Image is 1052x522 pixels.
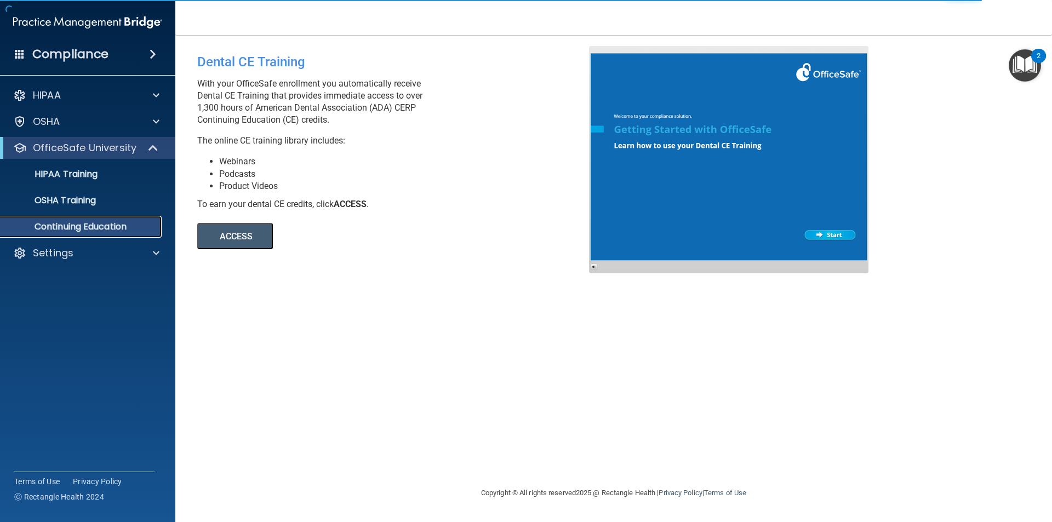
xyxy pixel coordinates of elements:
div: 2 [1037,56,1040,70]
p: With your OfficeSafe enrollment you automatically receive Dental CE Training that provides immedi... [197,78,597,126]
li: Podcasts [219,168,597,180]
div: Copyright © All rights reserved 2025 @ Rectangle Health | | [414,475,814,510]
li: Product Videos [219,180,597,192]
a: OfficeSafe University [13,141,159,154]
button: Open Resource Center, 2 new notifications [1009,49,1041,82]
span: Ⓒ Rectangle Health 2024 [14,491,104,502]
a: ACCESS [197,233,497,241]
p: OfficeSafe University [33,141,136,154]
div: Dental CE Training [197,46,597,78]
img: PMB logo [13,12,162,33]
p: Settings [33,246,73,260]
p: Continuing Education [7,221,157,232]
a: Terms of Use [14,476,60,487]
h4: Compliance [32,47,108,62]
p: The online CE training library includes: [197,135,597,147]
li: Webinars [219,156,597,168]
div: To earn your dental CE credits, click . [197,198,597,210]
p: OSHA Training [7,195,96,206]
a: Privacy Policy [73,476,122,487]
button: ACCESS [197,223,273,249]
a: Privacy Policy [659,489,702,497]
p: OSHA [33,115,60,128]
p: HIPAA Training [7,169,98,180]
a: OSHA [13,115,159,128]
a: Terms of Use [704,489,746,497]
p: HIPAA [33,89,61,102]
a: HIPAA [13,89,159,102]
b: ACCESS [334,199,367,209]
a: Settings [13,246,159,260]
